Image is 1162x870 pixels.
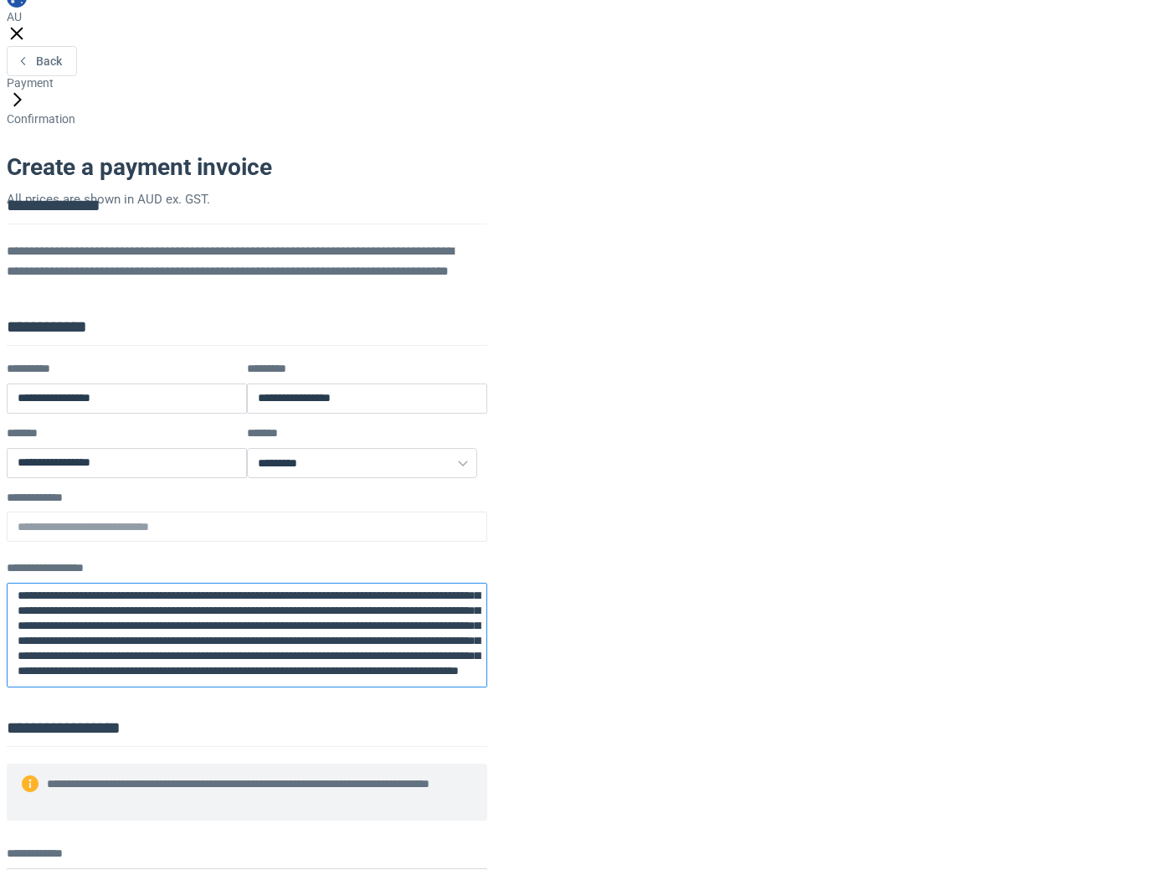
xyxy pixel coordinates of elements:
[7,46,77,76] button: Back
